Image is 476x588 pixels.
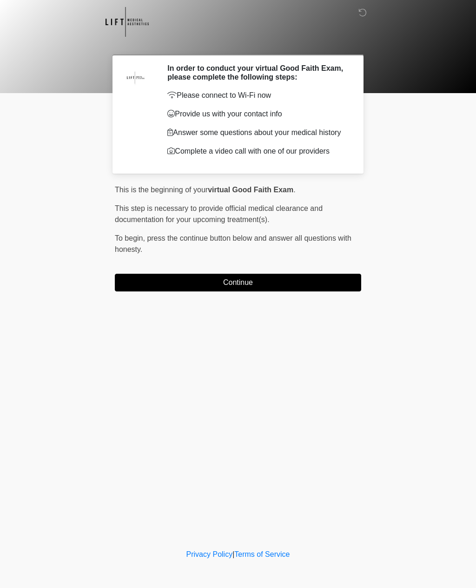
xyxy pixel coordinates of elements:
img: Lift Medical Aesthetics Logo [106,7,149,37]
p: Answer some questions about your medical history [167,127,347,138]
strong: virtual Good Faith Exam [208,186,293,194]
span: press the continue button below and answer all questions with honesty. [115,234,351,253]
p: Provide us with your contact info [167,108,347,120]
button: Continue [115,274,361,291]
a: | [232,550,234,558]
span: This is the beginning of your [115,186,208,194]
p: Please connect to Wi-Fi now [167,90,347,101]
h2: In order to conduct your virtual Good Faith Exam, please complete the following steps: [167,64,347,81]
p: Complete a video call with one of our providers [167,146,347,157]
a: Terms of Service [234,550,290,558]
span: . [293,186,295,194]
img: Agent Avatar [122,64,150,92]
a: Privacy Policy [186,550,233,558]
span: To begin, [115,234,147,242]
span: This step is necessary to provide official medical clearance and documentation for your upcoming ... [115,204,323,223]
